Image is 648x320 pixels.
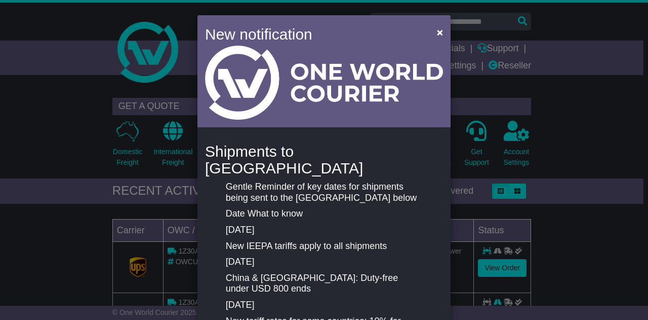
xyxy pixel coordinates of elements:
[205,46,443,120] img: Light
[226,300,422,311] p: [DATE]
[226,182,422,203] p: Gentle Reminder of key dates for shipments being sent to the [GEOGRAPHIC_DATA] below
[226,225,422,236] p: [DATE]
[432,22,448,43] button: Close
[226,273,422,295] p: China & [GEOGRAPHIC_DATA]: Duty-free under USD 800 ends
[226,208,422,220] p: Date What to know
[437,26,443,38] span: ×
[226,241,422,252] p: New IEEPA tariffs apply to all shipments
[226,257,422,268] p: [DATE]
[205,23,422,46] h4: New notification
[205,143,443,176] h4: Shipments to [GEOGRAPHIC_DATA]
